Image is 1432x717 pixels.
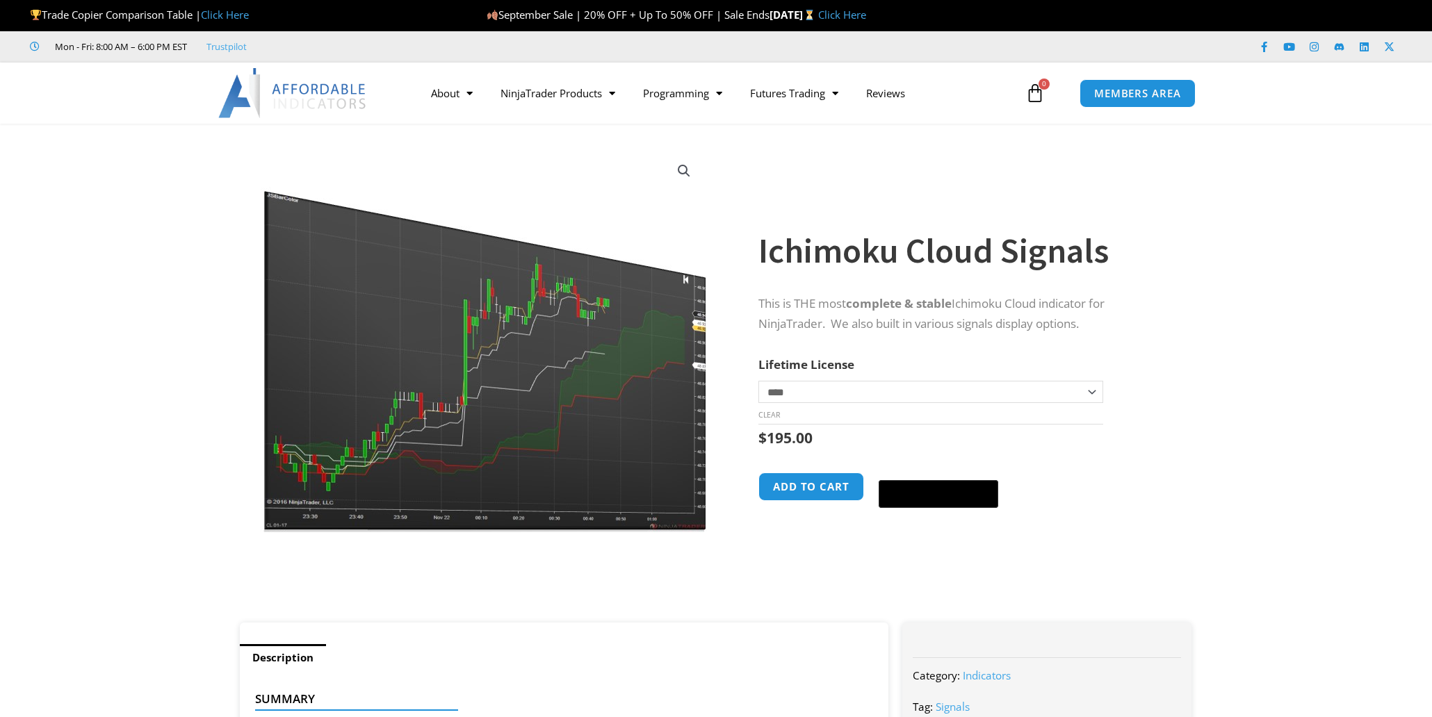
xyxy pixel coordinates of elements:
[876,470,1001,476] iframe: Secure express checkout frame
[1094,88,1181,99] span: MEMBERS AREA
[417,77,487,109] a: About
[936,700,970,714] a: Signals
[804,10,815,20] img: ⏳
[758,226,1164,275] h1: Ichimoku Cloud Signals
[30,8,249,22] span: Trade Copier Comparison Table |
[758,472,864,501] button: Add to cart
[487,77,629,109] a: NinjaTrader Products
[758,410,780,420] a: Clear options
[1004,73,1066,113] a: 0
[487,8,770,22] span: September Sale | 20% OFF + Up To 50% OFF | Sale Ends
[879,480,998,508] button: Buy with GPay
[758,428,767,447] span: $
[846,295,952,311] strong: complete & stable
[487,10,498,20] img: 🍂
[818,8,866,22] a: Click Here
[963,668,1011,682] a: Indicators
[629,77,736,109] a: Programming
[218,68,368,118] img: LogoAI | Affordable Indicators – NinjaTrader
[913,668,960,682] span: Category:
[1080,79,1196,108] a: MEMBERS AREA
[201,8,249,22] a: Click Here
[417,77,1022,109] nav: Menu
[31,10,41,20] img: 🏆
[51,38,187,55] span: Mon - Fri: 8:00 AM – 6:00 PM EST
[758,428,813,447] bdi: 195.00
[758,294,1164,334] p: This is THE most Ichimoku Cloud indicator for NinjaTrader. We also built in various signals displ...
[707,148,1154,422] img: Ichimoku Cloud Signals - CL 5000 Volume | Affordable Indicators – NinjaTrader
[260,148,707,532] img: Ichimuku
[736,77,852,109] a: Futures Trading
[770,8,817,22] strong: [DATE]
[206,38,247,55] a: Trustpilot
[672,158,697,183] a: View full-screen image gallery
[758,356,854,372] label: Lifetime License
[913,700,933,714] span: Tag:
[255,692,862,706] h4: Summary
[1039,79,1050,90] span: 0
[240,644,326,671] a: Description
[852,77,919,109] a: Reviews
